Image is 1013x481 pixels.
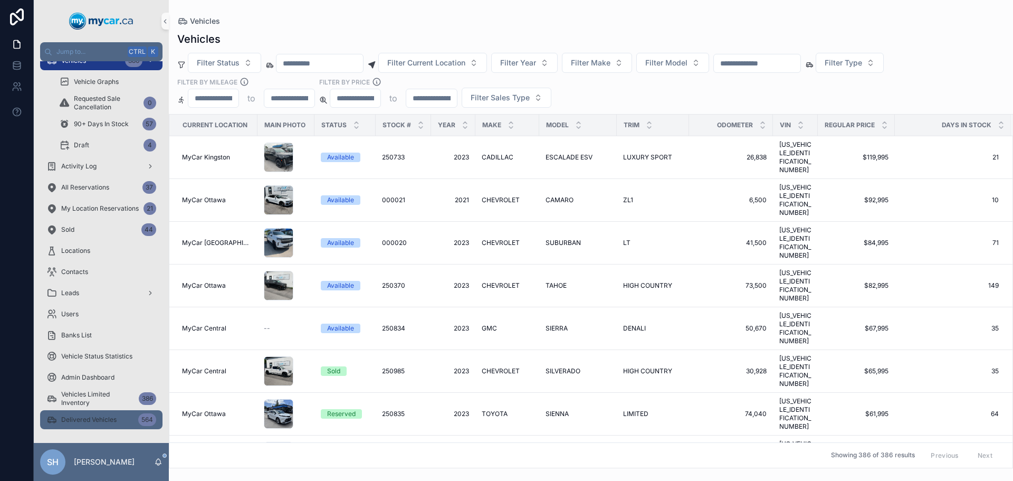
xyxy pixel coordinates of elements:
[779,440,811,474] span: [US_VEHICLE_IDENTIFICATION_NUMBER]
[34,61,169,443] div: scrollable content
[40,305,163,324] a: Users
[623,196,633,204] span: ZL1
[144,202,156,215] div: 21
[546,281,610,290] a: TAHOE
[779,354,811,388] a: [US_VEHICLE_IDENTIFICATION_NUMBER]
[128,46,147,57] span: Ctrl
[182,153,251,162] a: MyCar Kingston
[61,310,79,318] span: Users
[437,239,469,247] a: 2023
[53,93,163,112] a: Requested Sale Cancellation0
[382,239,425,247] a: 000020
[824,324,888,333] a: $67,995
[182,239,251,247] span: MyCar [GEOGRAPHIC_DATA]
[40,241,163,260] a: Locations
[382,410,405,418] span: 250835
[623,367,683,375] a: HIGH COUNTRY
[482,281,520,290] span: CHEVROLET
[61,225,74,234] span: Sold
[824,367,888,375] span: $65,995
[61,352,132,361] span: Vehicle Status Statistics
[182,281,226,290] span: MyCar Ottawa
[695,196,767,204] span: 6,500
[327,409,356,419] div: Reserved
[382,410,425,418] a: 250835
[382,324,425,333] a: 250834
[182,410,226,418] span: MyCar Ottawa
[321,195,369,205] a: Available
[895,239,999,247] span: 71
[327,153,354,162] div: Available
[437,367,469,375] a: 2023
[40,326,163,345] a: Banks List
[40,199,163,218] a: My Location Reservations21
[779,269,811,303] a: [US_VEHICLE_IDENTIFICATION_NUMBER]
[895,196,999,204] a: 10
[61,268,88,276] span: Contacts
[182,324,251,333] a: MyCar Central
[779,183,811,217] a: [US_VEHICLE_IDENTIFICATION_NUMBER]
[139,392,156,405] div: 386
[695,324,767,333] a: 50,670
[942,121,991,129] span: Days In Stock
[437,153,469,162] a: 2023
[779,226,811,260] a: [US_VEHICLE_IDENTIFICATION_NUMBER]
[61,416,117,424] span: Delivered Vehicles
[645,58,687,68] span: Filter Model
[247,92,255,105] p: to
[327,281,354,290] div: Available
[482,121,501,129] span: Make
[831,451,915,460] span: Showing 386 of 386 results
[387,58,465,68] span: Filter Current Location
[382,367,405,375] span: 250985
[623,367,672,375] span: HIGH COUNTRY
[623,153,683,162] a: LUXURY SPORT
[197,58,240,68] span: Filter Status
[695,239,767,247] span: 41,500
[895,324,999,333] span: 35
[321,281,369,290] a: Available
[482,324,497,333] span: GMC
[61,162,97,171] span: Activity Log
[321,366,369,376] a: Sold
[40,347,163,366] a: Vehicle Status Statistics
[636,53,709,73] button: Select Button
[141,223,156,236] div: 44
[482,367,520,375] span: CHEVROLET
[895,281,999,290] a: 149
[61,289,79,297] span: Leads
[47,456,59,468] span: SH
[40,368,163,387] a: Admin Dashboard
[382,196,405,204] span: 000021
[61,183,109,192] span: All Reservations
[437,410,469,418] a: 2023
[695,153,767,162] a: 26,838
[895,367,999,375] span: 35
[40,178,163,197] a: All Reservations37
[40,284,163,303] a: Leads
[895,153,999,162] a: 21
[695,410,767,418] a: 74,040
[546,324,568,333] span: SIERRA
[40,410,163,429] a: Delivered Vehicles564
[623,239,630,247] span: LT
[482,281,533,290] a: CHEVROLET
[824,196,888,204] a: $92,995
[824,153,888,162] span: $119,995
[327,324,354,333] div: Available
[61,390,135,407] span: Vehicles Limited Inventory
[546,196,574,204] span: CAMARO
[264,121,305,129] span: Main Photo
[623,410,648,418] span: LIMITED
[182,324,226,333] span: MyCar Central
[188,53,261,73] button: Select Button
[562,53,632,73] button: Select Button
[382,281,405,290] span: 250370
